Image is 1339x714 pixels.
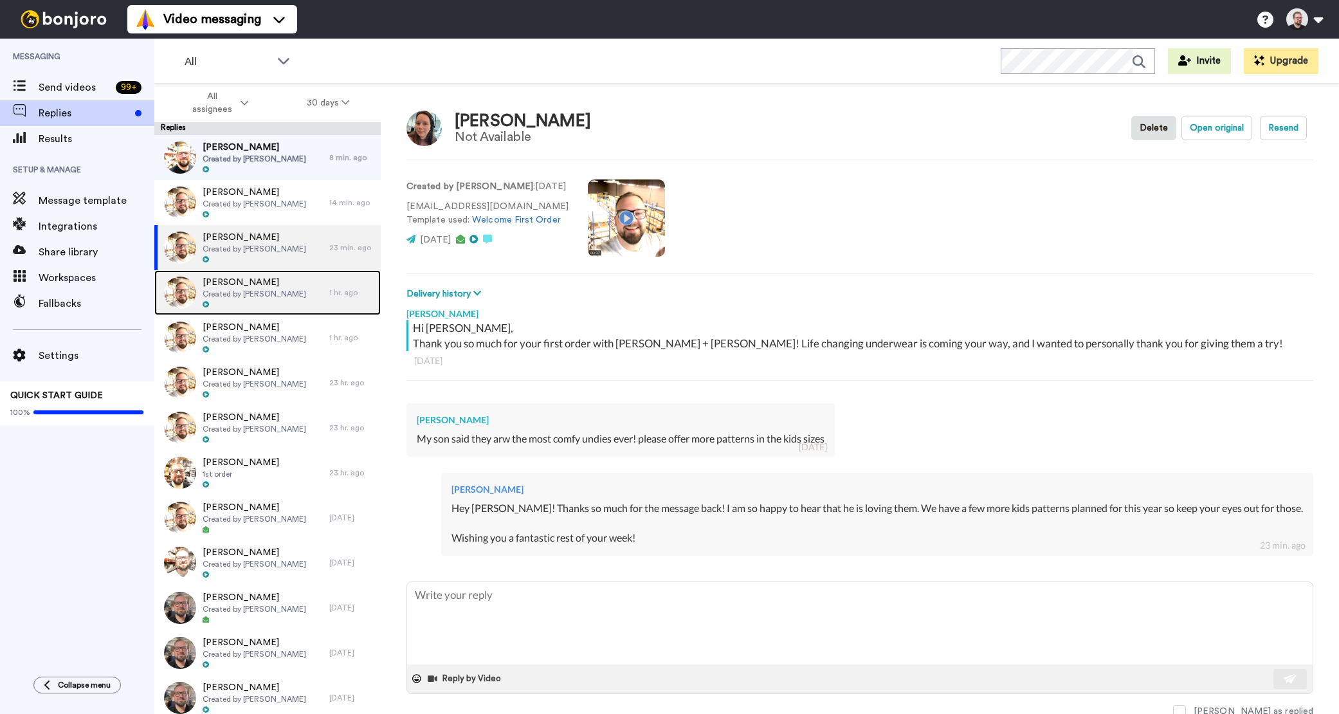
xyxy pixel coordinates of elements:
a: [PERSON_NAME]Created by [PERSON_NAME]23 min. ago [154,225,381,270]
span: Integrations [39,219,154,234]
img: 11682276-afbd-4b54-bc4a-fbbc98e51baf-thumb.jpg [164,367,196,399]
div: Replies [154,122,381,135]
span: [DATE] [420,235,451,244]
div: Hi [PERSON_NAME], Thank you so much for your first order with [PERSON_NAME] + [PERSON_NAME]! Life... [413,320,1310,351]
div: [DATE] [329,558,374,568]
span: [PERSON_NAME] [203,411,306,424]
button: Delivery history [406,287,485,301]
span: Created by [PERSON_NAME] [203,199,306,209]
img: 0ebeb185-aceb-4ea7-b17b-5d5448b0a189-thumb.jpg [164,142,196,174]
span: Created by [PERSON_NAME] [203,649,306,659]
div: 1 hr. ago [329,288,374,298]
img: efa524da-70a9-41f2-aa42-4cb2d5cfdec7-thumb.jpg [164,457,196,489]
span: Created by [PERSON_NAME] [203,289,306,299]
img: vm-color.svg [135,9,156,30]
p: : [DATE] [406,180,569,194]
div: [DATE] [799,441,827,453]
a: [PERSON_NAME]Created by [PERSON_NAME]8 min. ago [154,135,381,180]
span: [PERSON_NAME] [203,681,306,694]
a: [PERSON_NAME]Created by [PERSON_NAME][DATE] [154,585,381,630]
div: Hey [PERSON_NAME]! Thanks so much for the message back! I am so happy to hear that he is loving t... [451,501,1303,545]
a: [PERSON_NAME]Created by [PERSON_NAME][DATE] [154,495,381,540]
span: Created by [PERSON_NAME] [203,334,306,344]
div: 23 hr. ago [329,378,374,388]
span: [PERSON_NAME] [203,141,306,154]
span: Created by [PERSON_NAME] [203,244,306,254]
span: Workspaces [39,270,154,286]
a: [PERSON_NAME]Created by [PERSON_NAME]14 min. ago [154,180,381,225]
div: 8 min. ago [329,152,374,163]
img: bj-logo-header-white.svg [15,10,112,28]
span: Results [39,131,154,147]
img: 11682276-afbd-4b54-bc4a-fbbc98e51baf-thumb.jpg [164,232,196,264]
span: [PERSON_NAME] [203,231,306,244]
span: [PERSON_NAME] [203,636,306,649]
div: [PERSON_NAME] [417,414,824,426]
span: Replies [39,105,130,121]
span: [PERSON_NAME] [203,186,306,199]
img: 11682276-afbd-4b54-bc4a-fbbc98e51baf-thumb.jpg [164,277,196,309]
div: 99 + [116,81,141,94]
span: Share library [39,244,154,260]
span: Created by [PERSON_NAME] [203,559,306,569]
img: 11682276-afbd-4b54-bc4a-fbbc98e51baf-thumb.jpg [164,502,196,534]
button: All assignees [157,85,278,121]
img: 11682276-afbd-4b54-bc4a-fbbc98e51baf-thumb.jpg [164,187,196,219]
img: 11682276-afbd-4b54-bc4a-fbbc98e51baf-thumb.jpg [164,412,196,444]
span: 100% [10,407,30,417]
a: [PERSON_NAME]Created by [PERSON_NAME]23 hr. ago [154,360,381,405]
button: Resend [1260,116,1307,140]
span: Send videos [39,80,111,95]
button: Reply by Video [426,669,505,688]
div: [PERSON_NAME] [455,112,591,131]
a: [PERSON_NAME]Created by [PERSON_NAME][DATE] [154,540,381,585]
span: All [185,54,271,69]
span: [PERSON_NAME] [203,546,306,559]
div: Not Available [455,130,591,144]
button: 30 days [278,91,379,114]
div: [PERSON_NAME] [406,301,1313,320]
div: [PERSON_NAME] [451,483,1303,496]
img: send-white.svg [1284,673,1298,684]
div: 23 min. ago [1260,539,1306,552]
div: 23 hr. ago [329,423,374,433]
a: Welcome First Order [472,215,561,224]
strong: Created by [PERSON_NAME] [406,182,533,191]
span: Created by [PERSON_NAME] [203,514,306,524]
span: Created by [PERSON_NAME] [203,424,306,434]
span: Video messaging [163,10,261,28]
button: Open original [1181,116,1252,140]
button: Invite [1168,48,1231,74]
div: [DATE] [329,693,374,703]
span: 1st order [203,469,279,479]
span: All assignees [186,90,238,116]
img: 33ab509e-1088-4b8e-bef0-136f98130ee2-thumb.jpg [164,637,196,669]
div: [DATE] [329,513,374,523]
div: [DATE] [329,603,374,613]
img: Image of Melissa Byce [406,111,442,146]
span: Created by [PERSON_NAME] [203,694,306,704]
span: [PERSON_NAME] [203,276,306,289]
a: [PERSON_NAME]Created by [PERSON_NAME]1 hr. ago [154,315,381,360]
img: 41689fec-4445-421a-b3cf-d50069c31026-thumb.jpg [164,547,196,579]
div: [DATE] [329,648,374,658]
span: QUICK START GUIDE [10,391,103,400]
span: [PERSON_NAME] [203,456,279,469]
div: My son said they arw the most comfy undies ever! please offer more patterns in the kids sizes [417,432,824,446]
span: [PERSON_NAME] [203,501,306,514]
div: 23 hr. ago [329,468,374,478]
button: Collapse menu [33,677,121,693]
img: 11682276-afbd-4b54-bc4a-fbbc98e51baf-thumb.jpg [164,322,196,354]
span: Fallbacks [39,296,154,311]
img: 33ab509e-1088-4b8e-bef0-136f98130ee2-thumb.jpg [164,592,196,624]
span: Created by [PERSON_NAME] [203,379,306,389]
a: [PERSON_NAME]1st order23 hr. ago [154,450,381,495]
div: 1 hr. ago [329,333,374,343]
div: 14 min. ago [329,197,374,208]
a: [PERSON_NAME]Created by [PERSON_NAME][DATE] [154,630,381,675]
a: [PERSON_NAME]Created by [PERSON_NAME]23 hr. ago [154,405,381,450]
span: Collapse menu [58,680,111,690]
span: [PERSON_NAME] [203,366,306,379]
img: 33ab509e-1088-4b8e-bef0-136f98130ee2-thumb.jpg [164,682,196,714]
a: [PERSON_NAME]Created by [PERSON_NAME]1 hr. ago [154,270,381,315]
